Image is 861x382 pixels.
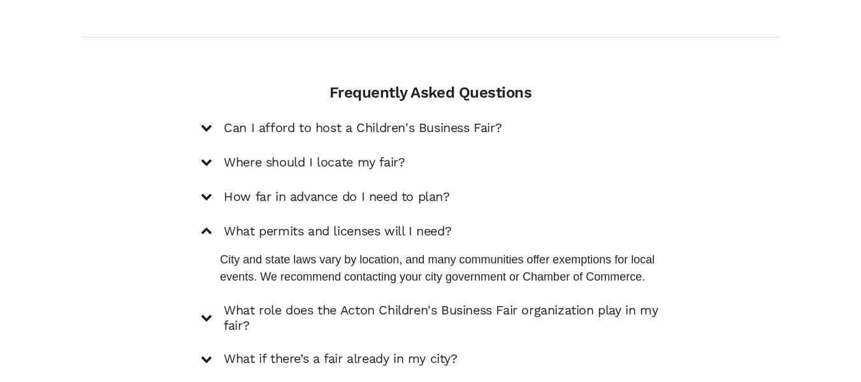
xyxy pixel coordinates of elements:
[224,121,502,136] h5: Can I afford to host a Children's Business Fair?
[224,351,457,367] h5: What if there’s a fair already in my city?
[201,84,660,102] h4: Frequently Asked Questions
[220,251,660,286] p: City and state laws vary by location, and many communities offer exemptions for local events. We ...
[224,155,405,170] h5: Where should I locate my fair?
[224,224,451,239] h5: What permits and licenses will I need?
[224,189,449,205] h5: How far in advance do I need to plan?
[224,303,660,334] h5: What role does the Acton Children's Business Fair organization play in my fair?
